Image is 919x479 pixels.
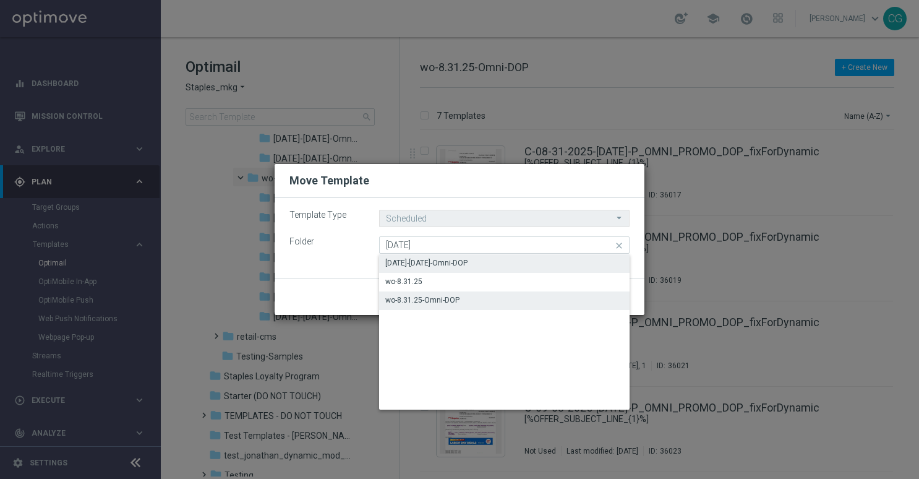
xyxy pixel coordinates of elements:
div: [DATE]-[DATE]-Omni-DOP [385,257,468,269]
label: Template Type [280,210,370,220]
div: Press SPACE to deselect this row. [379,291,630,310]
i: arrow_drop_down [613,210,626,226]
i: close [613,237,626,254]
div: wo-8.31.25 [385,276,422,287]
div: wo-8.31.25-Omni-DOP [385,295,459,306]
label: Folder [280,236,370,247]
div: Press SPACE to select this row. [379,254,630,273]
h2: Move Template [289,173,369,188]
div: Press SPACE to select this row. [379,273,630,291]
input: Quick find [379,236,630,254]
